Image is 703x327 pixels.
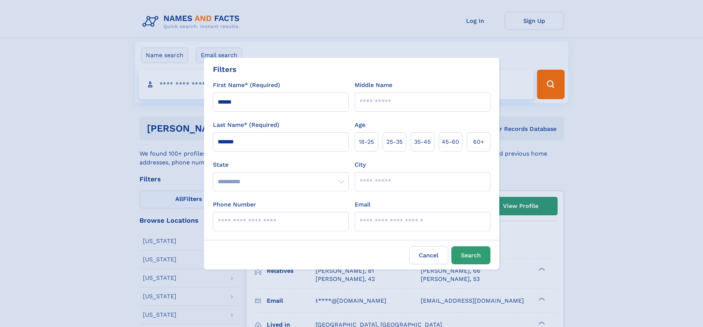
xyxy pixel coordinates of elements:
label: Middle Name [355,81,392,90]
label: Cancel [409,246,448,264]
button: Search [451,246,490,264]
label: First Name* (Required) [213,81,280,90]
label: Age [355,121,365,129]
span: 18‑25 [359,138,374,146]
label: Email [355,200,371,209]
span: 45‑60 [442,138,459,146]
span: 60+ [473,138,484,146]
label: City [355,160,366,169]
label: Last Name* (Required) [213,121,279,129]
label: State [213,160,349,169]
div: Filters [213,64,237,75]
label: Phone Number [213,200,256,209]
span: 35‑45 [414,138,431,146]
span: 25‑35 [386,138,403,146]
